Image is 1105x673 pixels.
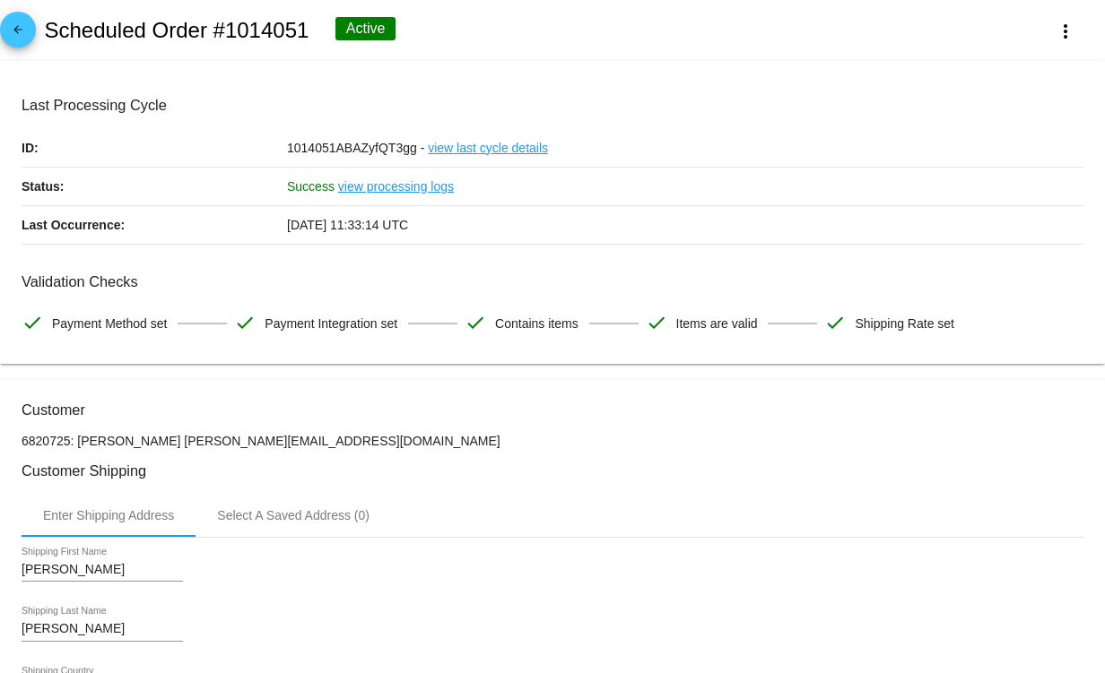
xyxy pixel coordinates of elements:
p: Status: [22,168,287,205]
span: Payment Integration set [265,305,397,342]
h3: Last Processing Cycle [22,97,1083,114]
span: Success [287,179,335,194]
span: Items are valid [676,305,758,342]
div: Enter Shipping Address [43,508,174,522]
input: Shipping First Name [22,563,183,577]
span: [DATE] 11:33:14 UTC [287,218,408,232]
span: Shipping Rate set [855,305,954,342]
mat-icon: more_vert [1055,21,1076,42]
h3: Customer Shipping [22,462,1083,479]
span: 1014051ABAZyfQT3gg - [287,141,424,155]
a: view last cycle details [428,129,548,167]
h3: Validation Checks [22,273,1083,290]
a: view processing logs [338,168,454,205]
mat-icon: check [22,312,43,333]
mat-icon: arrow_back [7,23,29,45]
h2: Scheduled Order #1014051 [44,18,309,43]
span: Payment Method set [52,305,167,342]
div: Select A Saved Address (0) [217,508,370,522]
h3: Customer [22,401,1083,418]
input: Shipping Last Name [22,622,183,636]
div: Active [335,17,396,40]
span: Contains items [495,305,579,342]
mat-icon: check [234,312,256,333]
p: Last Occurrence: [22,206,287,244]
mat-icon: check [824,312,846,333]
p: 6820725: [PERSON_NAME] [PERSON_NAME][EMAIL_ADDRESS][DOMAIN_NAME] [22,434,1083,448]
mat-icon: check [465,312,486,333]
mat-icon: check [646,312,667,333]
p: ID: [22,129,287,167]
